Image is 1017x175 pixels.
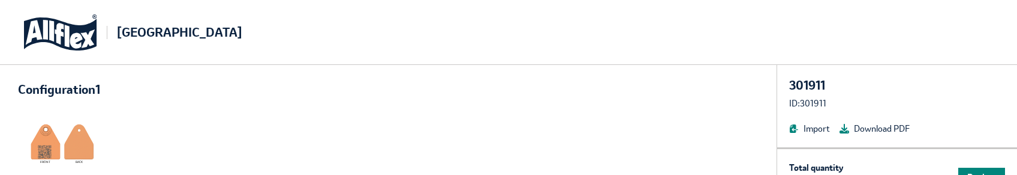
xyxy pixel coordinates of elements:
tspan: BACK [76,160,83,164]
div: ID: 301911 [789,97,1005,110]
tspan: FRONT [40,160,50,164]
button: Import [789,122,830,135]
div: Configuration 1 [18,83,100,96]
button: Download PDF [840,122,910,135]
p: Total quantity [789,161,843,174]
img: logo [24,14,97,51]
div: [GEOGRAPHIC_DATA] [117,24,242,41]
div: 301911 [789,77,1005,94]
